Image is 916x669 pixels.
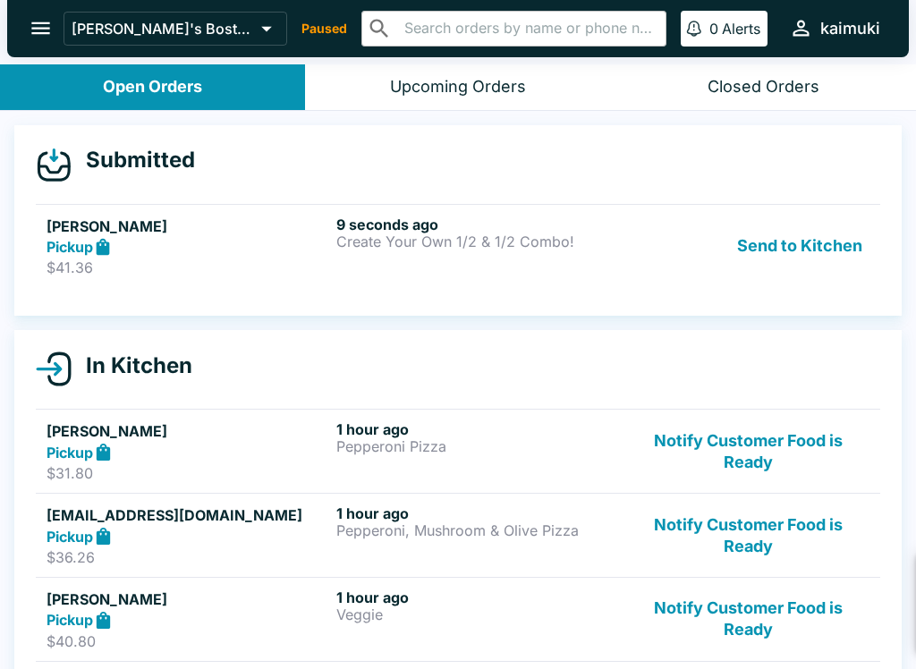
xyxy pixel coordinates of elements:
strong: Pickup [47,528,93,546]
h6: 1 hour ago [336,504,619,522]
h6: 1 hour ago [336,589,619,606]
input: Search orders by name or phone number [399,16,658,41]
h5: [PERSON_NAME] [47,216,329,237]
div: kaimuki [820,18,880,39]
button: Notify Customer Food is Ready [627,504,869,566]
h5: [PERSON_NAME] [47,589,329,610]
button: [PERSON_NAME]'s Boston Pizza [64,12,287,46]
strong: Pickup [47,238,93,256]
p: [PERSON_NAME]'s Boston Pizza [72,20,254,38]
button: open drawer [18,5,64,51]
p: 0 [709,20,718,38]
strong: Pickup [47,611,93,629]
h6: 9 seconds ago [336,216,619,233]
h5: [PERSON_NAME] [47,420,329,442]
p: $36.26 [47,548,329,566]
div: Upcoming Orders [390,77,526,97]
button: Notify Customer Food is Ready [627,420,869,482]
div: Closed Orders [708,77,819,97]
p: Pepperoni, Mushroom & Olive Pizza [336,522,619,538]
h4: Submitted [72,147,195,174]
h6: 1 hour ago [336,420,619,438]
a: [PERSON_NAME]Pickup$41.369 seconds agoCreate Your Own 1/2 & 1/2 Combo!Send to Kitchen [36,204,880,288]
p: Paused [301,20,347,38]
p: Create Your Own 1/2 & 1/2 Combo! [336,233,619,250]
p: $41.36 [47,258,329,276]
a: [EMAIL_ADDRESS][DOMAIN_NAME]Pickup$36.261 hour agoPepperoni, Mushroom & Olive PizzaNotify Custome... [36,493,880,577]
p: Veggie [336,606,619,622]
strong: Pickup [47,444,93,462]
a: [PERSON_NAME]Pickup$31.801 hour agoPepperoni PizzaNotify Customer Food is Ready [36,409,880,493]
h5: [EMAIL_ADDRESS][DOMAIN_NAME] [47,504,329,526]
button: kaimuki [782,9,887,47]
h4: In Kitchen [72,352,192,379]
p: $31.80 [47,464,329,482]
button: Send to Kitchen [730,216,869,277]
p: $40.80 [47,632,329,650]
p: Alerts [722,20,760,38]
p: Pepperoni Pizza [336,438,619,454]
div: Open Orders [103,77,202,97]
a: [PERSON_NAME]Pickup$40.801 hour agoVeggieNotify Customer Food is Ready [36,577,880,661]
